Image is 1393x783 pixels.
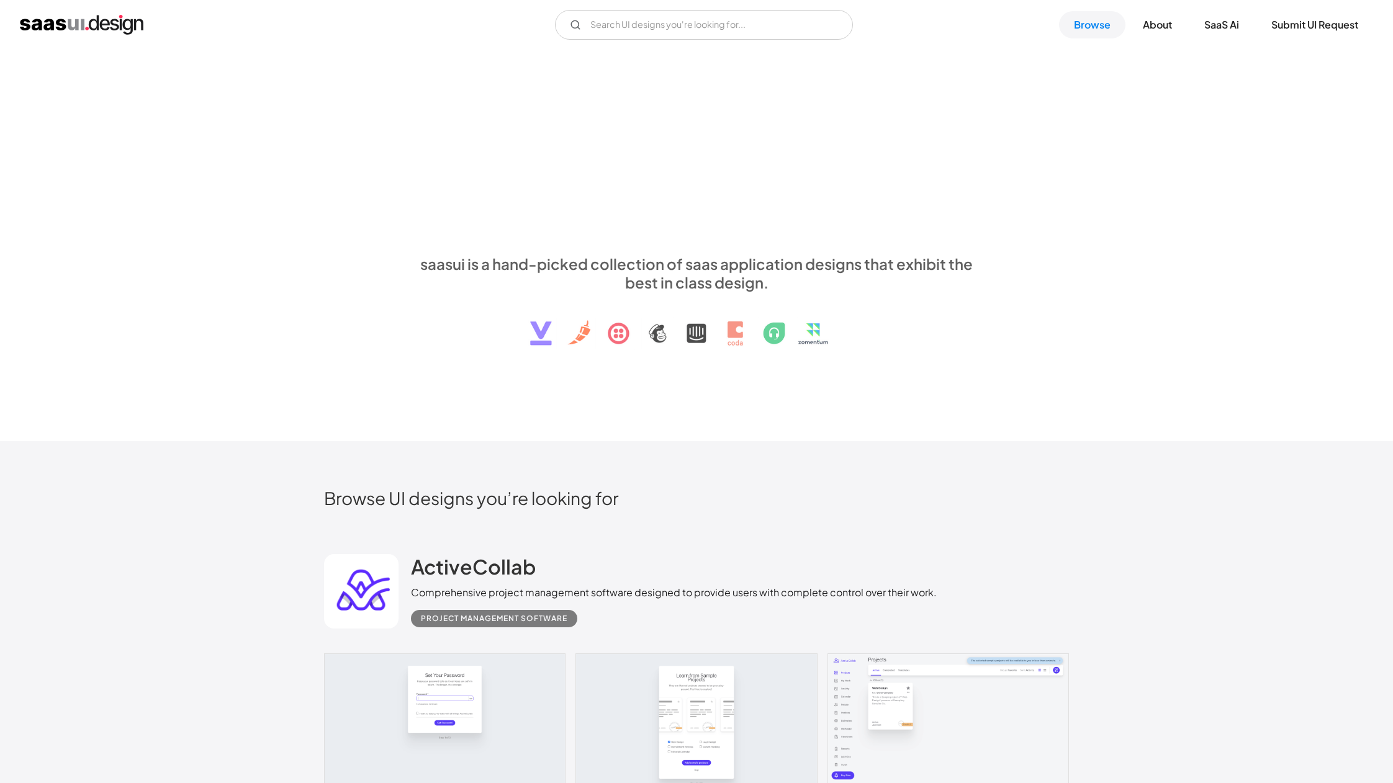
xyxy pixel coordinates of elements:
img: text, icon, saas logo [508,292,885,356]
h2: Browse UI designs you’re looking for [324,487,1069,509]
h1: Explore SaaS UI design patterns & interactions. [411,146,982,242]
div: Project Management Software [421,611,567,626]
a: SaaS Ai [1189,11,1254,38]
a: Submit UI Request [1256,11,1373,38]
h2: ActiveCollab [411,554,536,579]
a: Browse [1059,11,1125,38]
div: saasui is a hand-picked collection of saas application designs that exhibit the best in class des... [411,254,982,292]
div: Comprehensive project management software designed to provide users with complete control over th... [411,585,937,600]
a: ActiveCollab [411,554,536,585]
form: Email Form [555,10,853,40]
input: Search UI designs you're looking for... [555,10,853,40]
a: home [20,15,143,35]
a: About [1128,11,1187,38]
